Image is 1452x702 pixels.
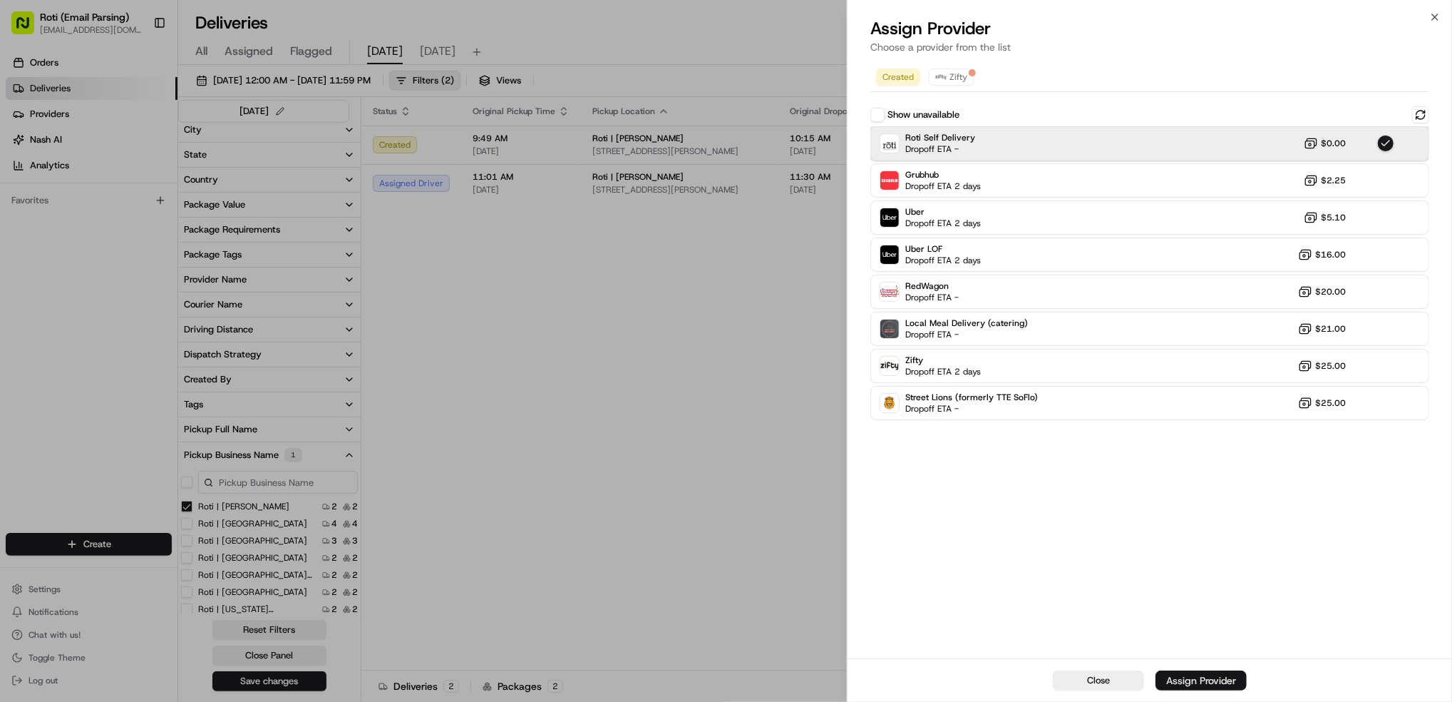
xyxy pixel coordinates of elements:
[221,183,259,200] button: See all
[880,245,899,264] img: Uber LOF
[905,317,1028,329] span: Local Meal Delivery (catering)
[1304,136,1346,151] button: $0.00
[1315,360,1346,372] span: $25.00
[880,283,899,301] img: RedWagon
[1304,210,1346,225] button: $5.10
[905,292,959,303] span: Dropoff ETA -
[1315,323,1346,335] span: $21.00
[905,180,981,192] span: Dropoff ETA 2 days
[905,132,975,143] span: Roti Self Delivery
[1298,359,1346,373] button: $25.00
[905,218,981,229] span: Dropoff ETA 2 days
[1315,286,1346,297] span: $20.00
[905,206,981,218] span: Uber
[880,394,899,412] img: Street Lions (formerly TTE SoFlo)
[880,320,899,338] img: Local Meal Delivery (catering)
[905,329,1005,340] span: Dropoff ETA -
[29,222,40,233] img: 1736555255976-a54dd68f-1ca7-489b-9aae-adbdc363a1c4
[905,280,959,292] span: RedWagon
[14,136,40,162] img: 1736555255976-a54dd68f-1ca7-489b-9aae-adbdc363a1c4
[1315,397,1346,409] span: $25.00
[1087,674,1110,687] span: Close
[1304,173,1346,188] button: $2.25
[37,92,235,107] input: Clear
[1298,322,1346,336] button: $21.00
[1053,671,1144,691] button: Close
[14,208,37,230] img: Masood Aslam
[1166,673,1236,688] div: Assign Provider
[1321,138,1346,149] span: $0.00
[44,221,115,233] span: [PERSON_NAME]
[887,108,959,121] label: Show unavailable
[120,282,132,293] div: 💻
[1298,285,1346,299] button: $20.00
[1321,212,1346,223] span: $5.10
[29,280,109,295] span: Knowledge Base
[880,171,899,190] img: Grubhub
[14,57,259,80] p: Welcome 👋
[876,68,920,86] button: Created
[30,136,56,162] img: 9188753566659_6852d8bf1fb38e338040_72.png
[880,134,899,153] img: Roti Self Delivery
[870,40,1429,54] p: Choose a provider from the list
[242,141,259,158] button: Start new chat
[949,71,967,83] span: Zifty
[929,68,974,86] button: Zifty
[126,221,155,233] span: [DATE]
[135,280,229,295] span: API Documentation
[1298,248,1346,262] button: $16.00
[905,169,981,180] span: Grubhub
[905,243,981,255] span: Uber LOF
[115,275,235,300] a: 💻API Documentation
[1155,671,1247,691] button: Assign Provider
[905,355,981,366] span: Zifty
[118,221,123,233] span: •
[64,136,234,151] div: Start new chat
[905,366,981,377] span: Dropoff ETA 2 days
[64,151,196,162] div: We're available if you need us!
[905,392,1038,403] span: Street Lions (formerly TTE SoFlo)
[880,357,899,375] img: Zifty
[1321,175,1346,186] span: $2.25
[14,185,96,197] div: Past conversations
[14,282,26,293] div: 📗
[1298,396,1346,410] button: $25.00
[142,315,173,326] span: Pylon
[882,71,914,83] span: Created
[880,208,899,227] img: Uber
[935,71,947,83] img: zifty-logo-trans-sq.png
[101,315,173,326] a: Powered byPylon
[1315,249,1346,260] span: $16.00
[14,14,43,43] img: Nash
[905,255,981,266] span: Dropoff ETA 2 days
[870,17,1429,40] h2: Assign Provider
[905,143,975,155] span: Dropoff ETA -
[9,275,115,300] a: 📗Knowledge Base
[905,403,1005,414] span: Dropoff ETA -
